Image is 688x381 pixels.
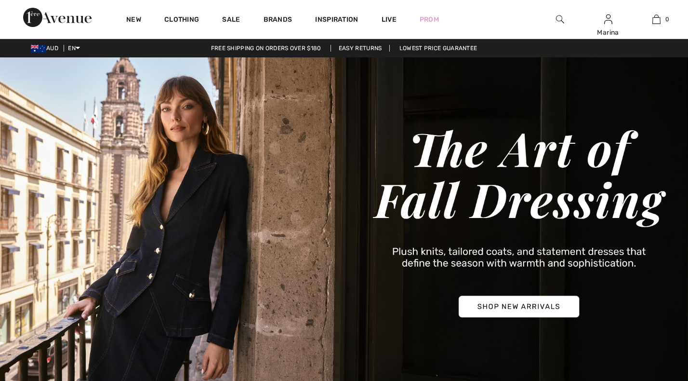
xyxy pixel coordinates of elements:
a: Free shipping on orders over $180 [203,45,329,52]
img: Australian Dollar [31,45,46,53]
span: AUD [31,45,62,52]
a: Lowest Price Guarantee [392,45,485,52]
img: 1ère Avenue [23,8,92,27]
a: Sale [222,15,240,26]
img: My Bag [652,14,661,25]
img: search the website [556,14,564,25]
a: Clothing [164,15,199,26]
a: New [126,15,141,26]
a: 0 [633,14,680,25]
div: Marina [584,27,632,38]
img: My Info [604,14,612,25]
a: Live [382,14,397,25]
a: Brands [264,15,292,26]
span: EN [68,45,80,52]
a: Easy Returns [331,45,390,52]
span: 0 [665,15,669,24]
a: Prom [420,14,439,25]
span: Inspiration [315,15,358,26]
a: Sign In [604,14,612,24]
